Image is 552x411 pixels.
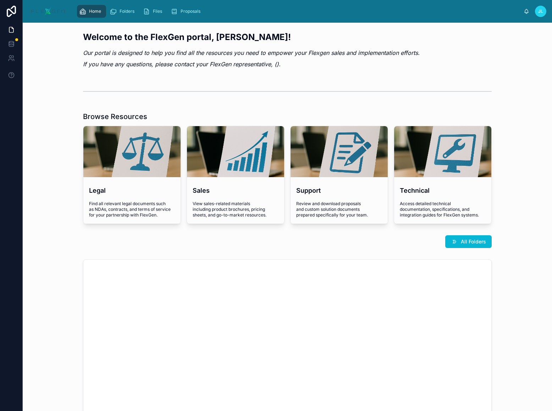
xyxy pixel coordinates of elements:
[400,186,486,195] h4: Technical
[28,6,68,17] img: App logo
[89,201,175,218] span: Find all relevant legal documents such as NDAs, contracts, and terms of service for your partners...
[89,9,101,14] span: Home
[73,4,524,19] div: scrollable content
[394,126,491,177] div: ChatGPT-Image-Jun-5,-2025,-07_34_58-PM.png
[538,9,543,14] span: JL
[290,126,388,224] a: SupportReview and download proposals and custom solution documents prepared specifically for your...
[141,5,167,18] a: Files
[77,5,106,18] a: Home
[291,126,388,177] div: ChatGPT-Image-Jun-5,-2025,-07_36_00-PM.png
[169,5,205,18] a: Proposals
[296,186,382,195] h4: Support
[181,9,200,14] span: Proposals
[187,126,284,177] div: ChatGPT-Image-Jun-5,-2025,-07_33_34-PM.png
[153,9,162,14] span: Files
[83,126,181,177] div: ChatGPT-Image-Jun-5,-2025,-07_38_21-PM.png
[83,112,147,122] h1: Browse Resources
[120,9,134,14] span: Folders
[83,61,281,68] em: If you have any questions, please contact your FlexGen representative, ().
[193,186,278,195] h4: Sales
[83,126,181,224] a: LegalFind all relevant legal documents such as NDAs, contracts, and terms of service for your par...
[83,49,420,56] em: Our portal is designed to help you find all the resources you need to empower your Flexgen sales ...
[83,31,492,43] h2: Welcome to the FlexGen portal, [PERSON_NAME]!
[89,186,175,195] h4: Legal
[187,126,285,224] a: SalesView sales-related materials including product brochures, pricing sheets, and go-to-market r...
[193,201,278,218] span: View sales-related materials including product brochures, pricing sheets, and go-to-market resour...
[400,201,486,218] span: Access detailed technical documentation, specifications, and integration guides for FlexGen systems.
[296,201,382,218] span: Review and download proposals and custom solution documents prepared specifically for your team.
[107,5,139,18] a: Folders
[445,235,492,248] button: All Folders
[394,126,492,224] a: TechnicalAccess detailed technical documentation, specifications, and integration guides for Flex...
[461,238,486,245] span: All Folders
